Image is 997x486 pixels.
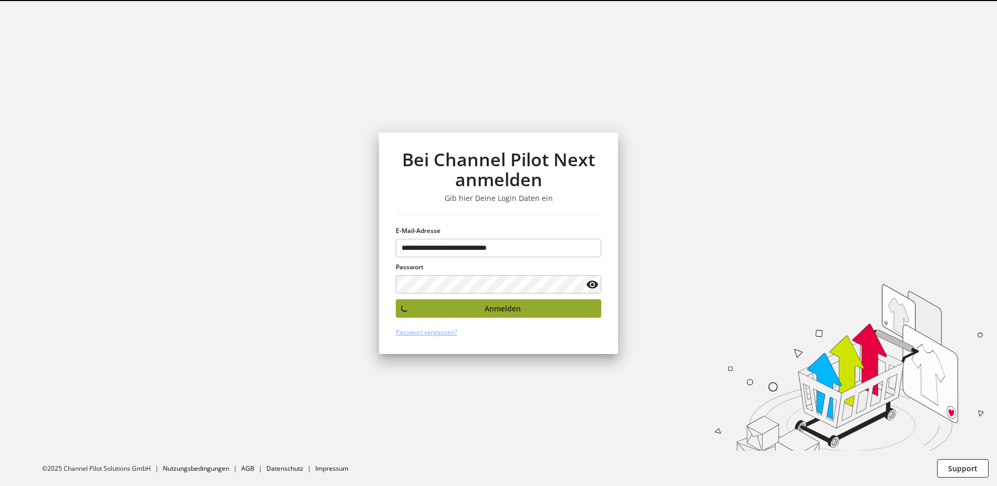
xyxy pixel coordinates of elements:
[396,328,457,337] a: Passwort vergessen?
[42,464,163,473] li: ©2025 Channel Pilot Solutions GmbH
[396,149,601,190] h1: Bei Channel Pilot Next anmelden
[315,464,348,473] a: Impressum
[241,464,254,473] a: AGB
[396,262,424,271] span: Passwort
[266,464,303,473] a: Datenschutz
[396,194,601,203] h3: Gib hier Deine Login Daten ein
[396,226,440,235] span: E-Mail-Adresse
[948,463,978,474] span: Support
[163,464,229,473] a: Nutzungsbedingungen
[937,459,989,478] button: Support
